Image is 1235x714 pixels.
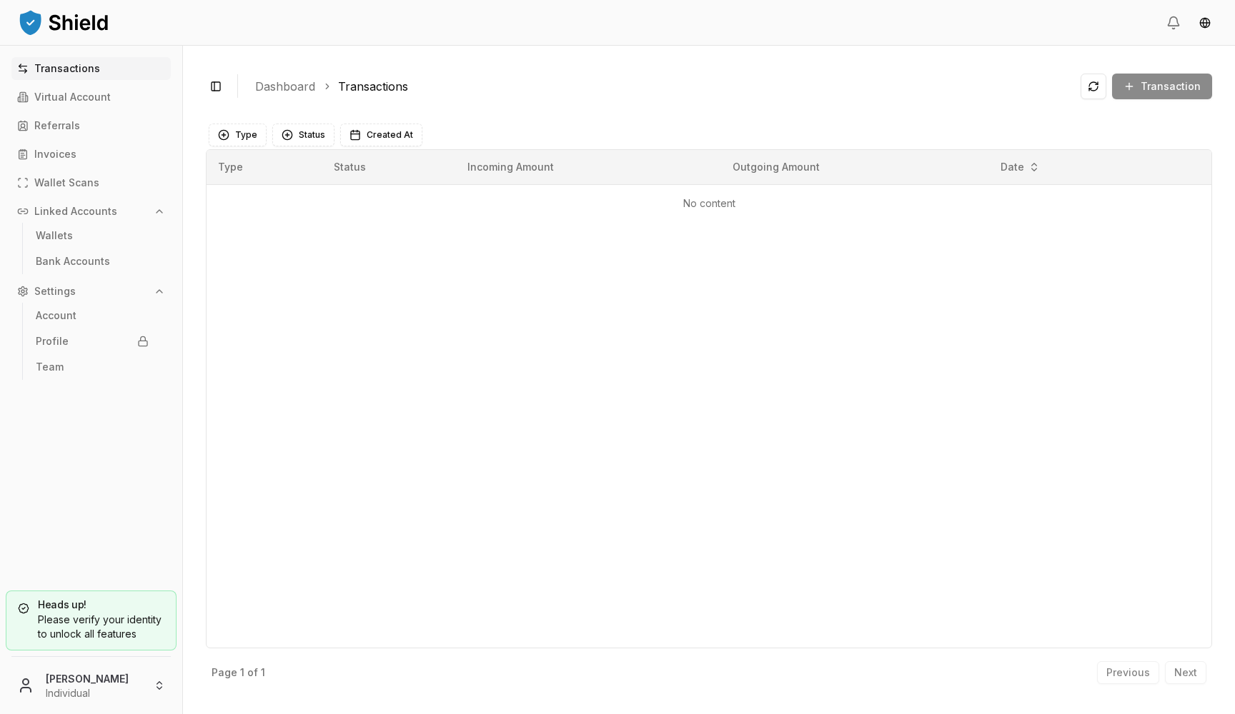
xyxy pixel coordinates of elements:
[36,336,69,346] p: Profile
[209,124,267,146] button: Type
[30,330,154,353] a: Profile
[36,362,64,372] p: Team
[11,171,171,194] a: Wallet Scans
[338,78,408,95] a: Transactions
[30,356,154,378] a: Team
[340,124,422,146] button: Created At
[721,150,988,184] th: Outgoing Amount
[34,206,117,216] p: Linked Accounts
[6,590,177,650] a: Heads up!Please verify your identity to unlock all features
[30,250,154,273] a: Bank Accounts
[18,600,164,610] h5: Heads up!
[46,671,142,686] p: [PERSON_NAME]
[34,64,100,74] p: Transactions
[34,178,99,188] p: Wallet Scans
[11,86,171,109] a: Virtual Account
[30,224,154,247] a: Wallets
[367,129,413,141] span: Created At
[36,311,76,321] p: Account
[247,668,258,678] p: of
[255,78,1069,95] nav: breadcrumb
[207,150,322,184] th: Type
[212,668,237,678] p: Page
[11,57,171,80] a: Transactions
[36,256,110,266] p: Bank Accounts
[18,613,164,641] div: Please verify your identity to unlock all features
[322,150,456,184] th: Status
[272,124,334,146] button: Status
[34,121,80,131] p: Referrals
[995,156,1046,178] button: Date
[255,78,315,95] a: Dashboard
[11,114,171,137] a: Referrals
[6,663,177,708] button: [PERSON_NAME]Individual
[11,200,171,223] button: Linked Accounts
[36,231,73,241] p: Wallets
[240,668,244,678] p: 1
[218,196,1200,211] p: No content
[34,92,111,102] p: Virtual Account
[46,686,142,700] p: Individual
[11,280,171,303] button: Settings
[261,668,265,678] p: 1
[17,8,110,36] img: ShieldPay Logo
[456,150,721,184] th: Incoming Amount
[34,149,76,159] p: Invoices
[34,286,76,296] p: Settings
[11,143,171,166] a: Invoices
[30,304,154,327] a: Account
